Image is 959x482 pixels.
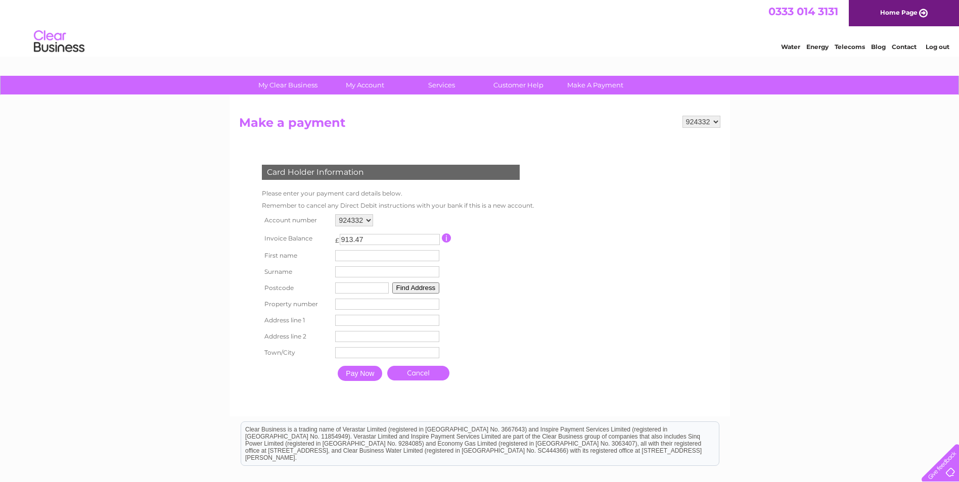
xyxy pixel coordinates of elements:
a: Make A Payment [554,76,637,94]
a: Cancel [387,366,449,380]
th: Account number [259,212,333,229]
div: Card Holder Information [262,165,520,180]
a: Blog [871,43,886,51]
a: Log out [926,43,949,51]
a: Energy [806,43,829,51]
button: Find Address [392,282,440,294]
a: My Account [323,76,406,94]
th: Address line 1 [259,312,333,328]
th: Invoice Balance [259,229,333,248]
td: £ [335,231,339,244]
a: Contact [892,43,917,51]
a: 0333 014 3131 [768,5,838,18]
a: Telecoms [835,43,865,51]
a: My Clear Business [246,76,330,94]
input: Information [442,233,451,243]
a: Services [400,76,483,94]
a: Customer Help [477,76,560,94]
th: Town/City [259,345,333,361]
div: Clear Business is a trading name of Verastar Limited (registered in [GEOGRAPHIC_DATA] No. 3667643... [241,6,719,49]
h2: Make a payment [239,116,720,135]
th: First name [259,248,333,264]
td: Please enter your payment card details below. [259,187,537,200]
th: Address line 2 [259,328,333,345]
th: Postcode [259,280,333,296]
th: Property number [259,296,333,312]
input: Pay Now [338,366,382,381]
th: Surname [259,264,333,280]
img: logo.png [33,26,85,57]
td: Remember to cancel any Direct Debit instructions with your bank if this is a new account. [259,200,537,212]
a: Water [781,43,800,51]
